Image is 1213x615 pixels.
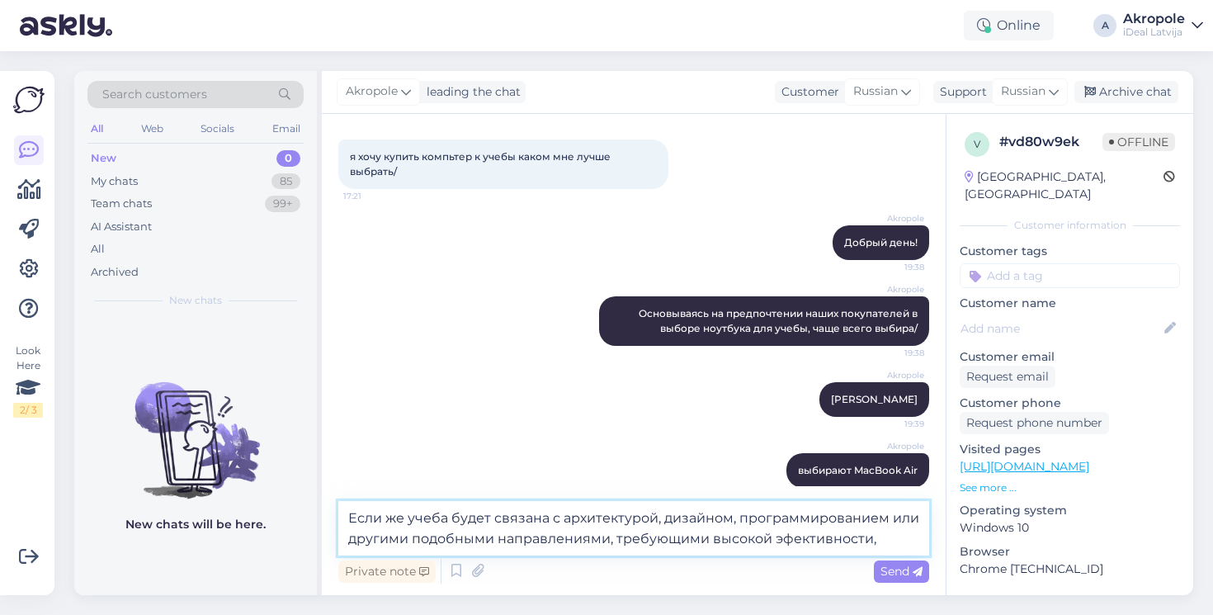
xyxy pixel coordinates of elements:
[960,366,1055,388] div: Request email
[960,395,1180,412] p: Customer phone
[276,150,300,167] div: 0
[960,480,1180,495] p: See more ...
[974,138,980,150] span: v
[169,293,222,308] span: New chats
[960,295,1180,312] p: Customer name
[265,196,300,212] div: 99+
[420,83,521,101] div: leading the chat
[338,561,436,583] div: Private note
[960,519,1180,537] p: Windows 10
[960,502,1180,519] p: Operating system
[269,118,304,140] div: Email
[13,343,43,418] div: Look Here
[862,261,924,273] span: 19:38
[1123,12,1185,26] div: Akropole
[271,173,300,190] div: 85
[960,243,1180,260] p: Customer tags
[350,150,613,177] span: я хочу купить компьтер к учебы каком мне лучше выбрать/
[91,150,116,167] div: New
[862,418,924,430] span: 19:39
[960,348,1180,366] p: Customer email
[91,196,152,212] div: Team chats
[960,441,1180,458] p: Visited pages
[960,319,1161,338] input: Add name
[960,412,1109,434] div: Request phone number
[125,516,266,533] p: New chats will be here.
[91,241,105,258] div: All
[1074,81,1178,103] div: Archive chat
[862,440,924,452] span: Akropole
[965,168,1163,203] div: [GEOGRAPHIC_DATA], [GEOGRAPHIC_DATA]
[197,118,238,140] div: Socials
[1102,133,1175,151] span: Offline
[138,118,167,140] div: Web
[798,464,918,476] span: выбирают MacBook Air
[960,459,1089,474] a: [URL][DOMAIN_NAME]
[775,83,839,101] div: Customer
[1093,14,1116,37] div: A
[862,283,924,296] span: Akropole
[1123,26,1185,39] div: iDeal Latvija
[999,132,1102,152] div: # vd80w9ek
[960,263,1180,288] input: Add a tag
[91,219,152,235] div: AI Assistant
[91,264,139,281] div: Archived
[13,84,45,116] img: Askly Logo
[880,564,923,579] span: Send
[343,190,405,202] span: 17:21
[933,83,987,101] div: Support
[87,118,106,140] div: All
[13,403,43,418] div: 2 / 3
[964,11,1054,40] div: Online
[338,501,929,556] textarea: Если же учеба будет связана с архитектурой, дизайном, программированием или другими подобными нап...
[639,307,920,334] span: Основываясь на предпочтении наших покупателей в выборе ноутбука для учебы, чаще всего выбира/
[862,347,924,359] span: 19:38
[960,218,1180,233] div: Customer information
[960,543,1180,561] p: Browser
[1123,12,1203,39] a: AkropoleiDeal Latvija
[862,212,924,225] span: Akropole
[1001,83,1045,101] span: Russian
[346,83,398,101] span: Akropole
[102,86,207,103] span: Search customers
[960,561,1180,578] p: Chrome [TECHNICAL_ID]
[862,369,924,381] span: Akropole
[844,236,918,248] span: Добрый день!
[960,594,1180,609] div: Extra
[91,173,138,190] div: My chats
[853,83,898,101] span: Russian
[831,393,918,405] span: [PERSON_NAME]
[74,352,317,501] img: No chats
